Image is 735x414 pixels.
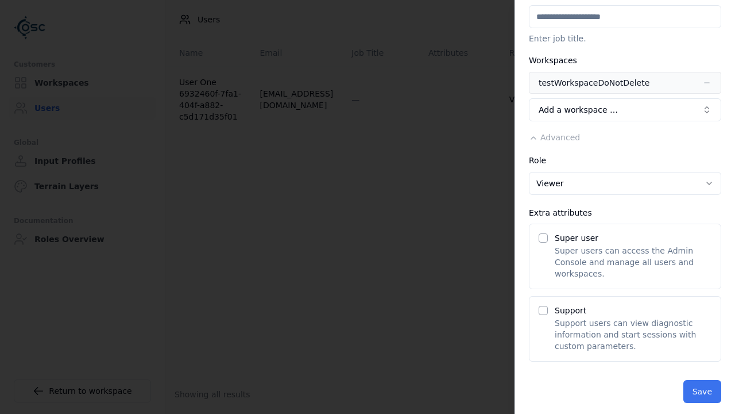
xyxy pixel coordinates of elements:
label: Workspaces [529,56,577,65]
p: Super users can access the Admin Console and manage all users and workspaces. [555,245,711,279]
label: Support [555,306,586,315]
div: testWorkspaceDoNotDelete [539,77,649,89]
label: Role [529,156,546,165]
p: Enter job title. [529,33,721,44]
span: Advanced [540,133,580,142]
p: Support users can view diagnostic information and start sessions with custom parameters. [555,317,711,352]
span: Add a workspace … [539,104,618,116]
div: Extra attributes [529,209,721,217]
button: Save [683,380,721,403]
label: Super user [555,233,598,243]
button: Advanced [529,132,580,143]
